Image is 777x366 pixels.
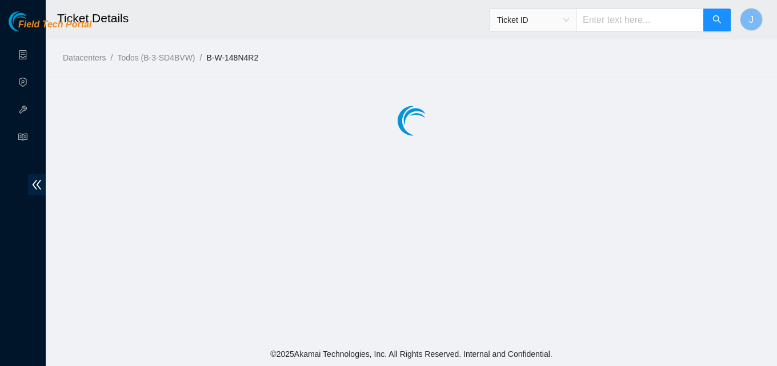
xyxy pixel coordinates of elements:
span: / [110,53,113,62]
a: Datacenters [63,53,106,62]
span: read [18,127,27,150]
span: / [200,53,202,62]
footer: © 2025 Akamai Technologies, Inc. All Rights Reserved. Internal and Confidential. [46,342,777,366]
span: search [712,15,722,26]
button: search [703,9,731,31]
span: Field Tech Portal [18,19,91,30]
a: B-W-148N4R2 [206,53,258,62]
img: Akamai Technologies [9,11,58,31]
a: Akamai TechnologiesField Tech Portal [9,21,91,35]
span: double-left [28,174,46,195]
button: J [740,8,763,31]
span: J [749,13,754,27]
a: Todos (B-3-SD4BVW) [117,53,195,62]
input: Enter text here... [576,9,704,31]
span: Ticket ID [497,11,569,29]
